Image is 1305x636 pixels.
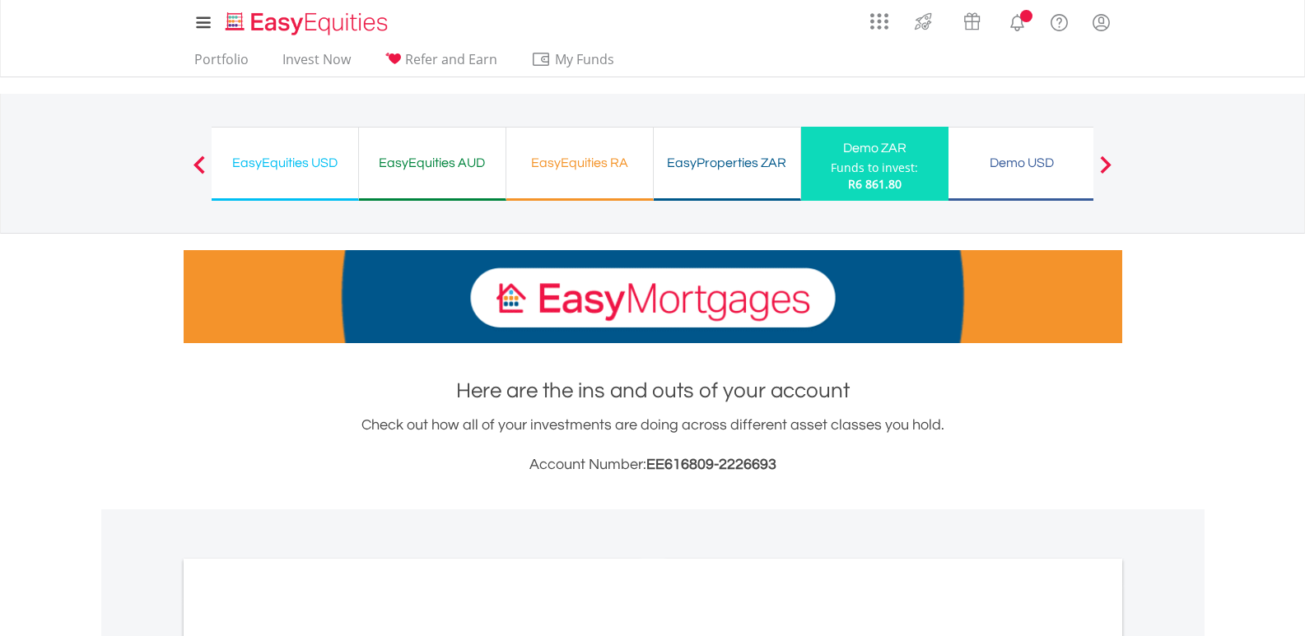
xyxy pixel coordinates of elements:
[1080,4,1122,40] a: My Profile
[184,376,1122,406] h1: Here are the ins and outs of your account
[405,50,497,68] span: Refer and Earn
[1038,4,1080,37] a: FAQ's and Support
[531,49,639,70] span: My Funds
[958,151,1085,174] div: Demo USD
[646,457,776,472] span: EE616809-2226693
[184,250,1122,343] img: EasyMortage Promotion Banner
[860,4,899,30] a: AppsGrid
[184,453,1122,476] h3: Account Number:
[948,4,996,35] a: Vouchers
[222,10,394,37] img: EasyEquities_Logo.png
[183,164,216,180] button: Previous
[870,12,888,30] img: grid-menu-icon.svg
[1089,164,1122,180] button: Next
[369,151,496,174] div: EasyEquities AUD
[188,51,255,77] a: Portfolio
[219,4,394,37] a: Home page
[831,160,918,176] div: Funds to invest:
[516,151,643,174] div: EasyEquities RA
[996,4,1038,37] a: Notifications
[848,176,902,192] span: R6 861.80
[221,151,348,174] div: EasyEquities USD
[664,151,790,174] div: EasyProperties ZAR
[958,8,986,35] img: vouchers-v2.svg
[276,51,357,77] a: Invest Now
[184,414,1122,476] div: Check out how all of your investments are doing across different asset classes you hold.
[378,51,504,77] a: Refer and Earn
[910,8,937,35] img: thrive-v2.svg
[811,137,939,160] div: Demo ZAR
